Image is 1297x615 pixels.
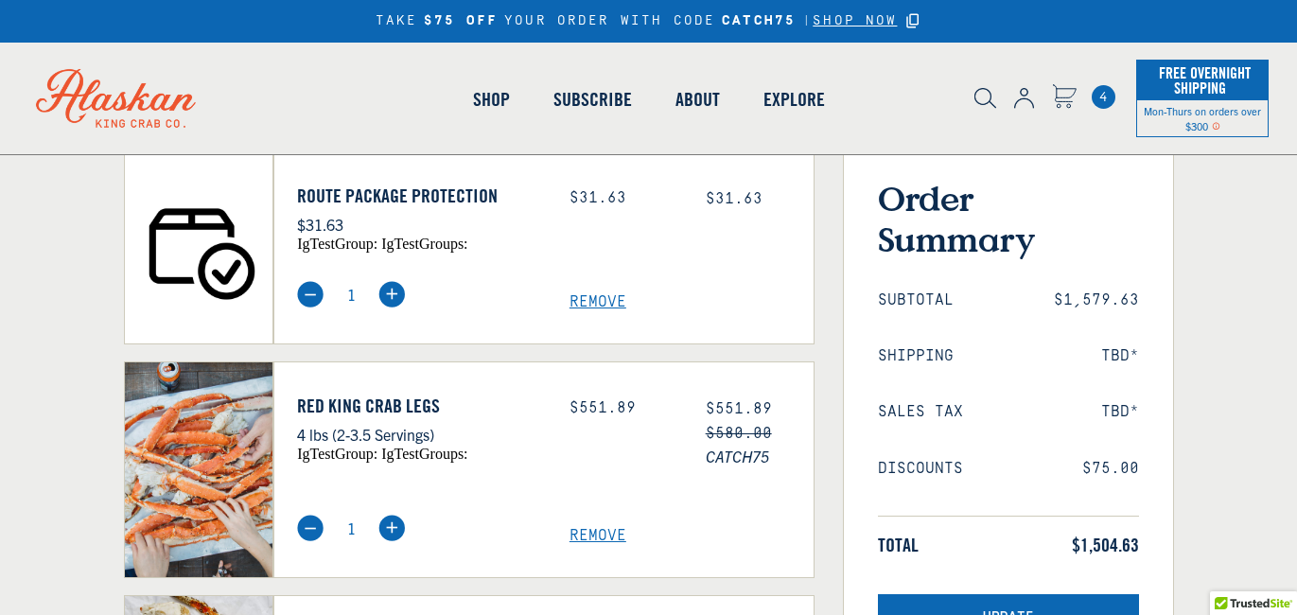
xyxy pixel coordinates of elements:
[376,10,922,32] div: TAKE YOUR ORDER WITH CODE |
[878,534,919,556] span: Total
[125,152,273,343] img: Route Package Protection - $31.63
[1092,85,1115,109] span: 4
[381,446,467,462] span: igTestGroups:
[1144,104,1261,132] span: Mon-Thurs on orders over $300
[1154,59,1251,102] span: Free Overnight Shipping
[297,212,541,237] p: $31.63
[1082,460,1139,478] span: $75.00
[813,13,897,28] span: SHOP NOW
[706,400,772,417] span: $551.89
[1054,291,1139,309] span: $1,579.63
[532,45,654,153] a: Subscribe
[1072,534,1139,556] span: $1,504.63
[878,178,1139,259] h3: Order Summary
[297,422,541,447] p: 4 lbs (2-3.5 Servings)
[381,236,467,252] span: igTestGroups:
[451,45,532,153] a: Shop
[570,399,677,417] div: $551.89
[570,527,814,545] a: Remove
[813,13,897,29] a: SHOP NOW
[722,13,796,29] strong: CATCH75
[297,515,324,541] img: minus
[297,446,377,462] span: igTestGroup:
[742,45,847,153] a: Explore
[654,45,742,153] a: About
[1052,84,1077,112] a: Cart
[297,395,541,417] a: Red King Crab Legs
[1092,85,1115,109] a: Cart
[878,403,963,421] span: Sales Tax
[424,13,498,29] strong: $75 OFF
[1212,119,1220,132] span: Shipping Notice Icon
[974,88,996,109] img: search
[297,236,377,252] span: igTestGroup:
[9,43,222,154] img: Alaskan King Crab Co. logo
[297,184,541,207] a: Route Package Protection
[878,347,954,365] span: Shipping
[570,189,677,207] div: $31.63
[878,291,954,309] span: Subtotal
[706,444,814,468] span: CATCH75
[706,190,762,207] span: $31.63
[297,281,324,307] img: minus
[570,293,814,311] a: Remove
[125,362,273,577] img: Red King Crab Legs - 4 lbs (2-3.5 Servings)
[1014,88,1034,109] img: account
[706,425,772,442] s: $580.00
[378,281,405,307] img: plus
[378,515,405,541] img: plus
[878,460,963,478] span: Discounts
